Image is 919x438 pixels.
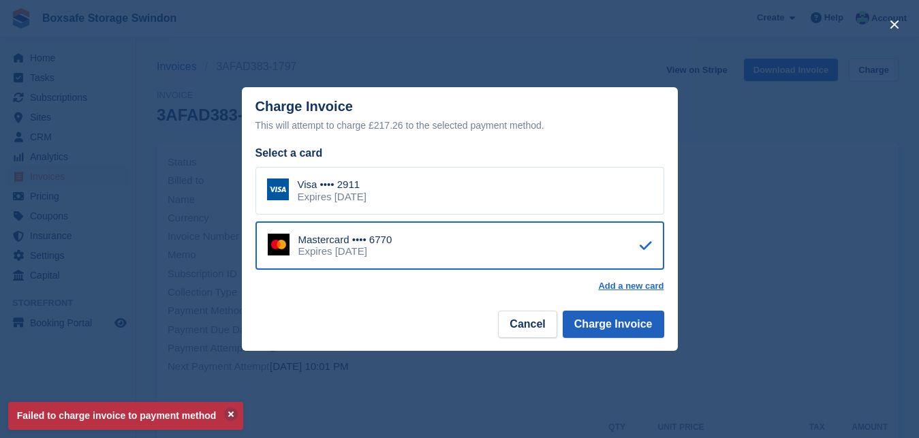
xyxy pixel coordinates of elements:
div: Expires [DATE] [298,245,392,257]
button: Cancel [498,311,557,338]
div: Mastercard •••• 6770 [298,234,392,246]
div: Charge Invoice [255,99,664,134]
img: Visa Logo [267,178,289,200]
div: Expires [DATE] [298,191,367,203]
img: Mastercard Logo [268,234,290,255]
button: close [884,14,905,35]
div: Visa •••• 2911 [298,178,367,191]
button: Charge Invoice [563,311,664,338]
div: Select a card [255,145,664,161]
a: Add a new card [598,281,664,292]
div: This will attempt to charge £217.26 to the selected payment method. [255,117,664,134]
p: Failed to charge invoice to payment method [8,402,243,430]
